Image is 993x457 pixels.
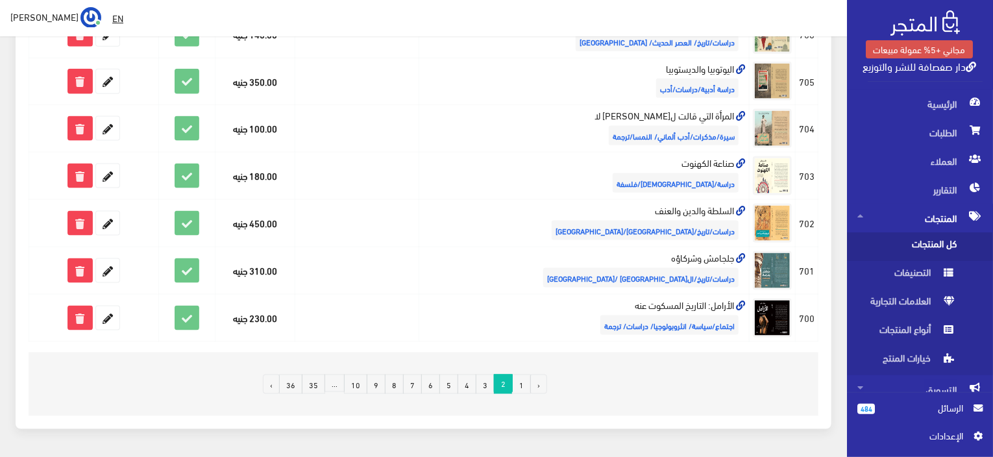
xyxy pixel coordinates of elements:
a: 4 [458,375,476,394]
img: alaraml-altarykh-almskot-aanh.jpg [753,299,792,338]
iframe: Drift Widget Chat Controller [16,368,65,417]
a: الطلبات [847,118,993,147]
span: العملاء [857,147,983,175]
span: اﻹعدادات [868,428,962,443]
td: 310.00 جنيه [215,247,295,294]
span: [PERSON_NAME] [10,8,79,25]
a: 10 [344,375,367,394]
span: دراسات/تاريخ/ العصر الحديث/ [GEOGRAPHIC_DATA] [576,32,739,51]
td: 703 [796,153,818,200]
a: الرئيسية [847,90,993,118]
td: اليوتوبيا والديستوبيا [419,58,749,105]
a: المنتجات [847,204,993,232]
a: 3 [476,375,495,394]
a: العملاء [847,147,993,175]
a: ... [PERSON_NAME] [10,6,101,27]
span: دراسة أدبية/دراسات/أدب [656,79,739,98]
a: التالي » [263,375,280,394]
td: 701 [796,247,818,294]
span: كل المنتجات [857,232,956,261]
span: 484 [857,404,875,414]
img: snaaa-alkhnot.jpg [753,156,792,195]
span: التسويق [857,375,983,404]
a: 7 [403,375,422,394]
td: الأرامل: التاريخ المسكوت عنه [419,294,749,341]
span: دراسة/[DEMOGRAPHIC_DATA]/فلسفة [613,173,739,193]
a: اﻹعدادات [857,428,983,449]
span: العلامات التجارية [857,290,956,318]
span: 2 [494,375,513,392]
td: صناعة الكهنوت [419,153,749,200]
span: المنتجات [857,204,983,232]
td: السلطة والدين والعنف [419,200,749,247]
td: 350.00 جنيه [215,58,295,105]
a: 6 [421,375,440,394]
a: التقارير [847,175,993,204]
td: المرأة التي قالت ل[PERSON_NAME] لا [419,105,749,153]
img: alslt-oaldyn-oalaanf.jpg [753,204,792,243]
span: خيارات المنتج [857,347,956,375]
img: . [890,10,960,36]
td: 230.00 جنيه [215,294,295,341]
a: التصنيفات [847,261,993,290]
td: 700 [796,294,818,341]
td: 100.00 جنيه [215,105,295,153]
span: سيرة/مذكرات/أدب ألماني/ النمسا/ترجمة [609,126,739,145]
u: EN [112,10,123,26]
a: أنواع المنتجات [847,318,993,347]
a: 35 [302,375,325,394]
a: 8 [385,375,404,394]
a: 9 [367,375,386,394]
img: ... [80,7,101,28]
span: دراسات/تاريخ/[GEOGRAPHIC_DATA]/[GEOGRAPHIC_DATA] [552,221,739,240]
td: 705 [796,58,818,105]
span: التقارير [857,175,983,204]
img: glgamsh-oshrkaoh.jpg [753,251,792,290]
td: 702 [796,200,818,247]
a: خيارات المنتج [847,347,993,375]
span: الطلبات [857,118,983,147]
a: EN [107,6,129,30]
a: 1 [512,375,531,394]
a: 5 [439,375,458,394]
img: almra-alty-kalt-lhtlr-la.jpg [753,109,792,148]
a: « السابق [530,375,547,394]
td: 180.00 جنيه [215,153,295,200]
a: مجاني +5% عمولة مبيعات [866,40,973,58]
span: دراسات/تاريخ/ال[GEOGRAPHIC_DATA] /[GEOGRAPHIC_DATA] [543,268,739,288]
span: الرسائل [885,401,963,415]
span: اجتماع/سياسة/ انثروبولوجيا/ دراسات/ ترجمة [600,315,739,335]
a: كل المنتجات [847,232,993,261]
td: 704 [796,105,818,153]
span: أنواع المنتجات [857,318,956,347]
td: 450.00 جنيه [215,200,295,247]
span: الرئيسية [857,90,983,118]
td: جلجامش وشركاؤه [419,247,749,294]
a: العلامات التجارية [847,290,993,318]
a: 484 الرسائل [857,401,983,428]
img: alyotobya-oaldystobya.jpg [753,62,792,101]
span: التصنيفات [857,261,956,290]
a: دار صفصافة للنشر والتوزيع [863,56,976,75]
a: 36 [279,375,302,394]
